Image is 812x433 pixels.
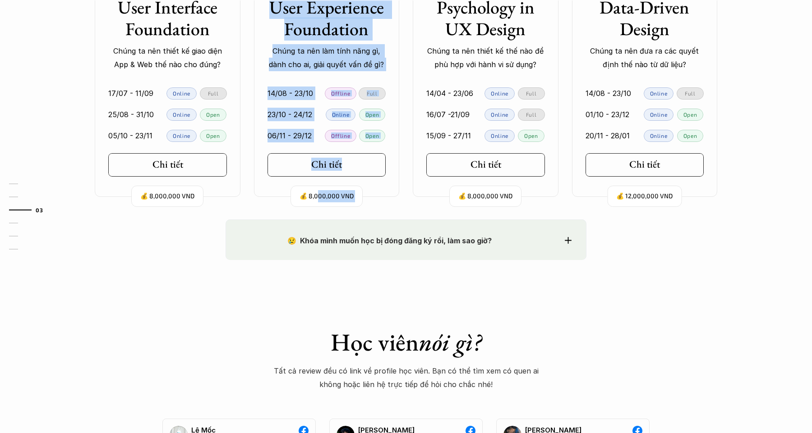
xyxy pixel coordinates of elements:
[331,90,350,96] p: Offline
[524,132,538,139] p: Open
[365,132,379,139] p: Open
[273,328,539,357] h1: Học viên
[426,153,545,177] a: Chi tiết
[426,129,471,142] p: 15/09 - 27/11
[9,205,52,215] a: 03
[108,129,152,142] p: 05/10 - 23/11
[683,132,697,139] p: Open
[332,111,350,118] p: Online
[300,190,354,202] p: 💰 8,000,000 VND
[526,111,536,118] p: Full
[426,44,545,72] p: Chúng ta nên thiết kế thế nào để phù hợp với hành vi sử dụng?
[268,129,312,142] p: 06/11 - 29/12
[268,108,312,121] p: 23/10 - 24/12
[268,87,313,100] p: 14/08 - 23/10
[683,111,697,118] p: Open
[108,108,154,121] p: 25/08 - 31/10
[616,190,673,202] p: 💰 12,000,000 VND
[367,90,377,96] p: Full
[586,129,630,142] p: 20/11 - 28/01
[206,111,220,118] p: Open
[365,111,379,118] p: Open
[268,153,386,177] a: Chi tiết
[208,90,218,96] p: Full
[586,153,704,177] a: Chi tiết
[140,190,194,202] p: 💰 8,000,000 VND
[273,364,539,392] p: Tất cả review đều có link về profile học viên. Bạn có thể tìm xem có quen ai không hoặc liên hệ t...
[458,190,512,202] p: 💰 8,000,000 VND
[471,159,501,170] h5: Chi tiết
[108,44,227,72] p: Chúng ta nên thiết kế giao diện App & Web thế nào cho đúng?
[173,132,190,139] p: Online
[650,132,668,139] p: Online
[426,87,473,100] p: 14/04 - 23/06
[650,90,668,96] p: Online
[173,111,190,118] p: Online
[419,326,481,358] em: nói gì?
[287,236,492,245] strong: 😢 Khóa mình muốn học bị đóng đăng ký rồi, làm sao giờ?
[491,132,508,139] p: Online
[152,159,183,170] h5: Chi tiết
[491,111,508,118] p: Online
[36,207,43,213] strong: 03
[491,90,508,96] p: Online
[586,44,704,72] p: Chúng ta nên đưa ra các quyết định thế nào từ dữ liệu?
[173,90,190,96] p: Online
[108,87,153,100] p: 17/07 - 11/09
[526,90,536,96] p: Full
[206,132,220,139] p: Open
[426,108,470,121] p: 16/07 -21/09
[586,87,631,100] p: 14/08 - 23/10
[268,44,386,72] p: Chúng ta nên làm tính năng gì, dành cho ai, giải quyết vấn đề gì?
[685,90,695,96] p: Full
[108,153,227,177] a: Chi tiết
[331,132,350,139] p: Offline
[311,159,342,170] h5: Chi tiết
[586,108,629,121] p: 01/10 - 23/12
[650,111,668,118] p: Online
[629,159,660,170] h5: Chi tiết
